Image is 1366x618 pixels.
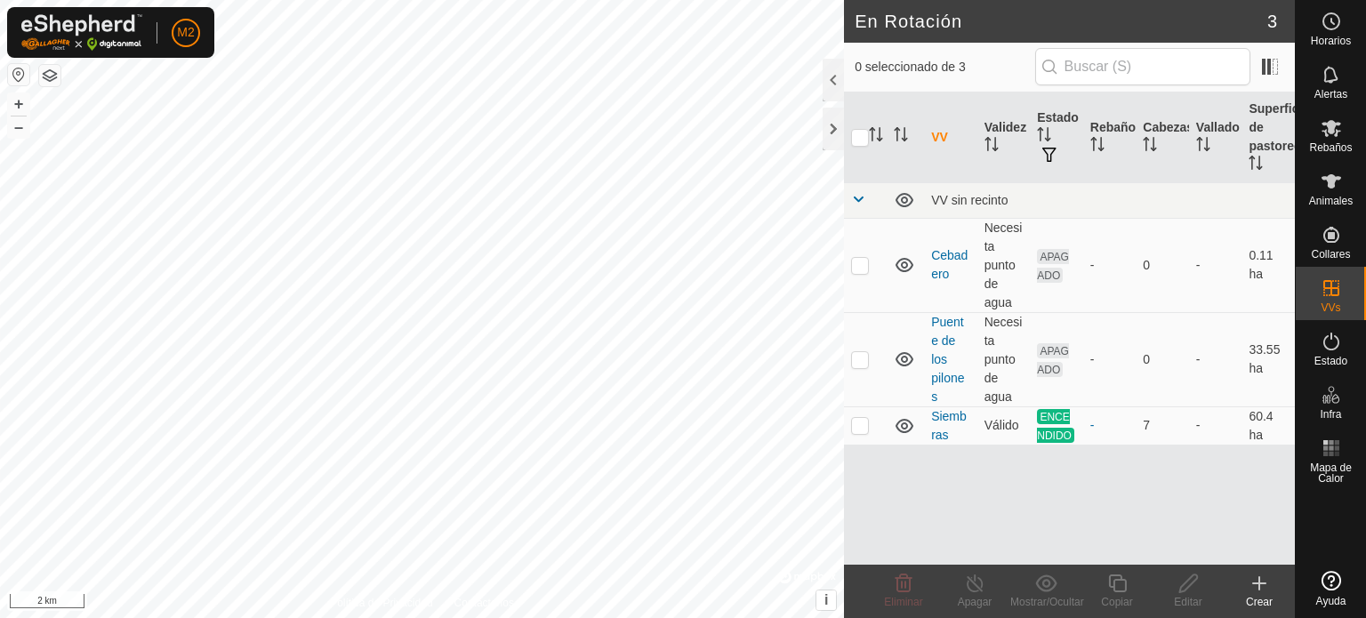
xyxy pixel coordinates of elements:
[1037,130,1051,144] p-sorticon: Activar para ordenar
[1037,343,1069,377] span: APAGADO
[894,130,908,144] p-sorticon: Activar para ordenar
[1314,89,1347,100] span: Alertas
[824,592,828,607] span: i
[1035,48,1250,85] input: Buscar (S)
[1090,416,1129,435] div: -
[1224,594,1295,610] div: Crear
[1136,92,1189,183] th: Cabezas
[939,594,1010,610] div: Apagar
[8,93,29,115] button: +
[931,248,968,281] a: Cebadero
[330,595,432,611] a: Política de Privacidad
[1241,406,1295,445] td: 60.4 ha
[1081,594,1153,610] div: Copiar
[977,406,1031,445] td: Válido
[1196,140,1210,154] p-sorticon: Activar para ordenar
[8,116,29,138] button: –
[1083,92,1137,183] th: Rebaño
[1316,596,1346,606] span: Ayuda
[931,315,964,404] a: Puente de los pilones
[1189,92,1242,183] th: Vallado
[454,595,514,611] a: Contáctenos
[1300,462,1362,484] span: Mapa de Calor
[1136,312,1189,406] td: 0
[1314,356,1347,366] span: Estado
[869,130,883,144] p-sorticon: Activar para ordenar
[855,11,1267,32] h2: En Rotación
[1249,158,1263,173] p-sorticon: Activar para ordenar
[1241,218,1295,312] td: 0.11 ha
[1136,218,1189,312] td: 0
[1320,409,1341,420] span: Infra
[1241,92,1295,183] th: Superficie de pastoreo
[1037,249,1069,283] span: APAGADO
[855,58,1034,76] span: 0 seleccionado de 3
[1189,218,1242,312] td: -
[977,312,1031,406] td: Necesita punto de agua
[1321,302,1340,313] span: VVs
[884,596,922,608] span: Eliminar
[924,92,977,183] th: VV
[1090,256,1129,275] div: -
[1189,312,1242,406] td: -
[984,140,999,154] p-sorticon: Activar para ordenar
[8,64,29,85] button: Restablecer Mapa
[1309,196,1353,206] span: Animales
[1090,350,1129,369] div: -
[1311,36,1351,46] span: Horarios
[21,14,142,51] img: Logo Gallagher
[1311,249,1350,260] span: Collares
[1153,594,1224,610] div: Editar
[1241,312,1295,406] td: 33.55 ha
[931,409,967,442] a: Siembras
[1267,8,1277,35] span: 3
[1309,142,1352,153] span: Rebaños
[1143,140,1157,154] p-sorticon: Activar para ordenar
[1037,409,1074,443] span: ENCENDIDO
[1030,92,1083,183] th: Estado
[1090,140,1105,154] p-sorticon: Activar para ordenar
[39,65,60,86] button: Capas del Mapa
[1296,564,1366,614] a: Ayuda
[1136,406,1189,445] td: 7
[816,590,836,610] button: i
[1189,406,1242,445] td: -
[931,193,1288,207] div: VV sin recinto
[977,92,1031,183] th: Validez
[1010,594,1081,610] div: Mostrar/Ocultar
[977,218,1031,312] td: Necesita punto de agua
[177,23,194,42] span: M2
